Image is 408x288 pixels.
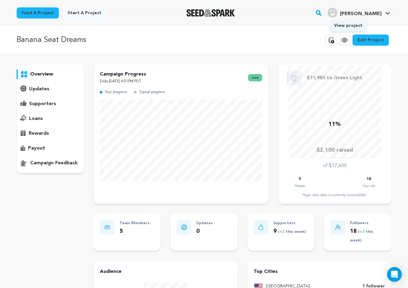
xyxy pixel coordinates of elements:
[299,176,301,183] p: 9
[323,162,347,170] p: of $17,600
[367,176,371,183] p: 18
[29,85,49,93] p: updates
[28,145,45,152] p: payout
[326,6,391,19] span: Sydney S.'s Profile
[273,220,306,227] p: Supporters
[17,35,86,46] p: Banana Seat Dreams
[29,115,43,122] p: loans
[100,71,146,78] p: Campaign Progress
[273,227,306,236] p: 9
[17,143,84,153] button: payout
[350,227,385,245] p: 18
[294,183,305,189] p: Pledges
[17,69,84,79] button: overview
[350,220,385,227] p: Followers
[353,35,389,46] a: Edit Project
[248,74,262,81] span: live
[17,158,84,168] button: campaign feedback
[254,268,385,275] h4: Top Cities
[277,230,306,234] span: ( this week)
[17,129,84,138] button: rewards
[340,11,381,16] span: [PERSON_NAME]
[100,78,146,85] p: Ends [DATE] 4:01PM PDT
[196,220,213,227] p: Updates
[139,89,165,96] p: Typical progress
[363,183,375,189] p: Days Left
[29,130,49,137] p: rewards
[100,268,231,275] h4: Audience
[29,100,56,108] p: supporters
[30,71,53,78] p: overview
[350,230,373,243] span: ( this week)
[17,99,84,109] button: supporters
[186,9,235,17] a: Seed&Spark Homepage
[105,89,127,96] p: Your progress
[284,193,385,198] div: Page view data is currently unavailable.
[17,7,59,19] a: Fund a project
[30,159,78,167] p: campaign feedback
[120,227,150,236] p: 5
[196,227,213,236] p: 0
[279,230,286,234] span: +2
[387,267,402,282] div: Open Intercom Messenger
[328,8,337,18] img: user.png
[17,114,84,124] button: loans
[328,8,381,18] div: Sydney S.'s Profile
[17,84,84,94] button: updates
[326,6,391,18] a: Sydney S.'s Profile
[120,220,150,227] p: Team Members
[360,230,366,234] span: +2
[328,120,341,129] p: 11%
[63,7,106,19] a: Start a project
[186,9,235,17] img: Seed&Spark Logo Dark Mode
